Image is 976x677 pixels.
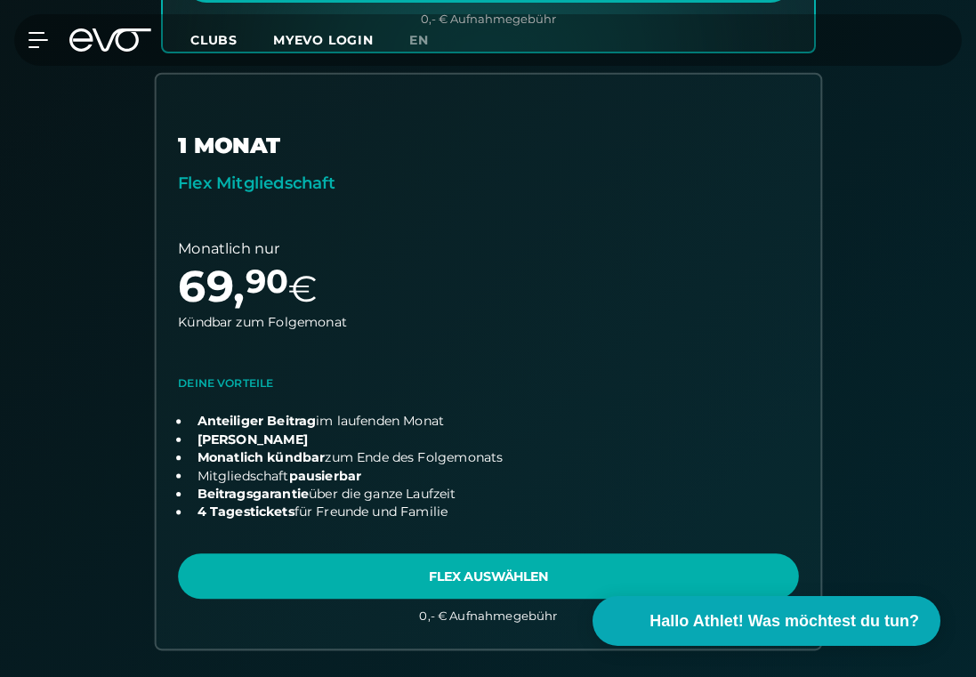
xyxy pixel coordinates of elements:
[593,596,940,646] button: Hallo Athlet! Was möchtest du tun?
[409,32,429,48] span: en
[273,32,374,48] a: MYEVO LOGIN
[190,32,238,48] span: Clubs
[190,31,273,48] a: Clubs
[409,30,450,51] a: en
[156,75,820,649] a: choose plan
[649,609,919,633] span: Hallo Athlet! Was möchtest du tun?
